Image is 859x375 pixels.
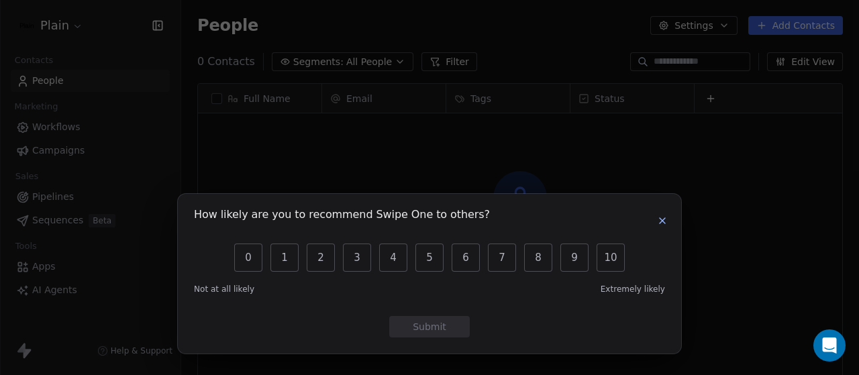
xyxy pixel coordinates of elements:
[194,210,490,223] h1: How likely are you to recommend Swipe One to others?
[234,244,262,272] button: 0
[601,284,665,294] span: Extremely likely
[415,244,444,272] button: 5
[270,244,299,272] button: 1
[452,244,480,272] button: 6
[379,244,407,272] button: 4
[307,244,335,272] button: 2
[560,244,589,272] button: 9
[389,316,470,337] button: Submit
[597,244,625,272] button: 10
[524,244,552,272] button: 8
[343,244,371,272] button: 3
[194,284,254,294] span: Not at all likely
[488,244,516,272] button: 7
